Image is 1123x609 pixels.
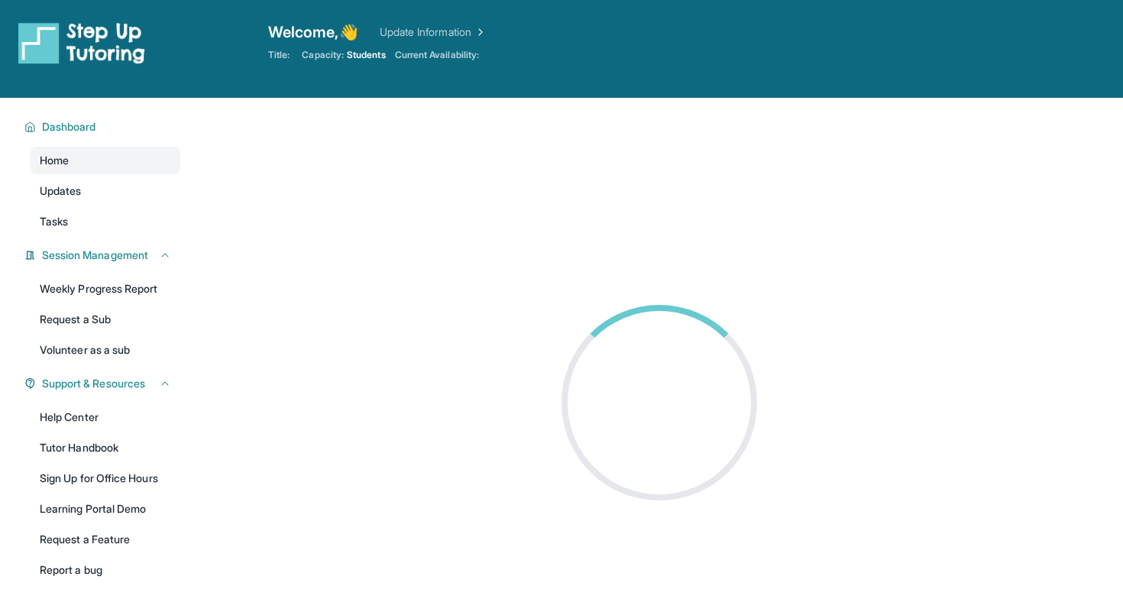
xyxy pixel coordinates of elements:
a: Report a bug [31,556,180,584]
span: Title: [268,49,290,61]
span: Capacity: [302,49,344,61]
span: Students [347,49,386,61]
span: Tasks [40,214,68,229]
a: Update Information [380,24,487,40]
span: Support & Resources [42,376,145,391]
a: Tasks [31,208,180,235]
span: Session Management [42,248,148,263]
span: Dashboard [42,119,96,134]
a: Weekly Progress Report [31,275,180,303]
a: Learning Portal Demo [31,495,180,523]
a: Sign Up for Office Hours [31,465,180,492]
a: Home [31,147,180,174]
a: Tutor Handbook [31,434,180,462]
a: Request a Sub [31,306,180,333]
span: Updates [40,183,82,199]
img: Chevron Right [471,24,487,40]
button: Support & Resources [36,376,171,391]
span: Welcome, 👋 [268,21,358,43]
button: Session Management [36,248,171,263]
button: Dashboard [36,119,171,134]
span: Current Availability: [395,49,479,61]
img: logo [18,21,145,64]
a: Updates [31,177,180,205]
span: Home [40,153,69,168]
a: Help Center [31,403,180,431]
a: Volunteer as a sub [31,336,180,364]
a: Request a Feature [31,526,180,553]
